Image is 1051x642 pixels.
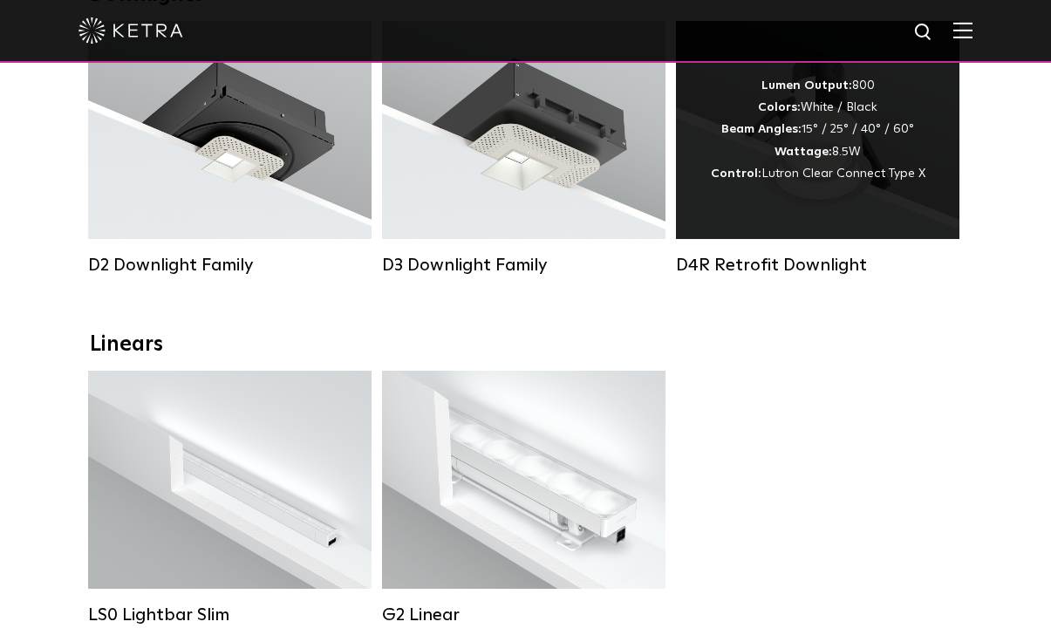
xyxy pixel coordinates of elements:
[90,332,962,358] div: Linears
[88,21,372,274] a: D2 Downlight Family Lumen Output:1200Colors:White / Black / Gloss Black / Silver / Bronze / Silve...
[676,21,959,274] a: D4R Retrofit Downlight Lumen Output:800Colors:White / BlackBeam Angles:15° / 25° / 40° / 60°Watta...
[382,371,665,624] a: G2 Linear Lumen Output:400 / 700 / 1000Colors:WhiteBeam Angles:Flood / [GEOGRAPHIC_DATA] / Narrow...
[761,167,925,180] span: Lutron Clear Connect Type X
[382,604,665,625] div: G2 Linear
[88,255,372,276] div: D2 Downlight Family
[382,21,665,274] a: D3 Downlight Family Lumen Output:700 / 900 / 1100Colors:White / Black / Silver / Bronze / Paintab...
[721,123,802,135] strong: Beam Angles:
[711,167,761,180] strong: Control:
[758,101,801,113] strong: Colors:
[88,604,372,625] div: LS0 Lightbar Slim
[761,79,852,92] strong: Lumen Output:
[382,255,665,276] div: D3 Downlight Family
[88,371,372,624] a: LS0 Lightbar Slim Lumen Output:200 / 350Colors:White / BlackControl:X96 Controller
[78,17,183,44] img: ketra-logo-2019-white
[676,255,959,276] div: D4R Retrofit Downlight
[913,22,935,44] img: search icon
[953,22,973,38] img: Hamburger%20Nav.svg
[711,75,925,185] div: 800 White / Black 15° / 25° / 40° / 60° 8.5W
[775,146,832,158] strong: Wattage:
